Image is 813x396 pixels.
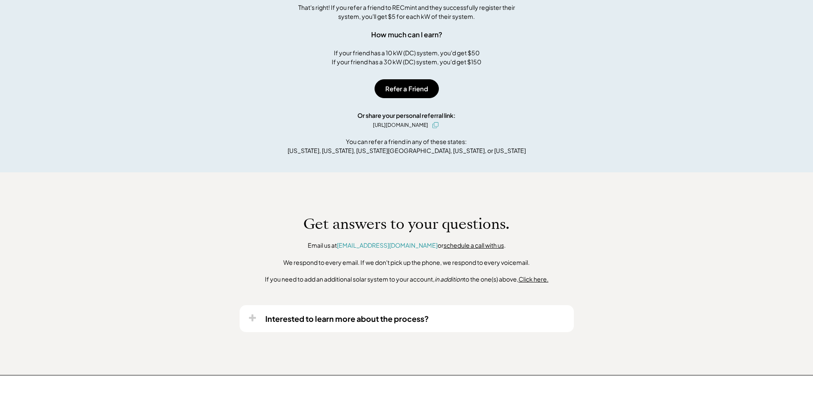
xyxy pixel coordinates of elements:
div: Email us at or . [308,241,506,250]
div: How much can I earn? [371,30,442,40]
button: Refer a Friend [375,79,439,98]
div: We respond to every email. If we don't pick up the phone, we respond to every voicemail. [283,258,530,267]
div: Interested to learn more about the process? [265,314,429,324]
u: Click here. [519,275,549,283]
button: click to copy [430,120,441,130]
div: That's right! If you refer a friend to RECmint and they successfully register their system, you'l... [289,3,525,21]
h1: Get answers to your questions. [303,215,510,233]
div: [URL][DOMAIN_NAME] [373,121,428,129]
a: schedule a call with us [444,241,504,249]
div: If you need to add an additional solar system to your account, to the one(s) above, [265,275,549,284]
div: Or share your personal referral link: [357,111,456,120]
div: You can refer a friend in any of these states: [US_STATE], [US_STATE], [US_STATE][GEOGRAPHIC_DATA... [288,137,526,155]
em: in addition [435,275,463,283]
a: [EMAIL_ADDRESS][DOMAIN_NAME] [337,241,438,249]
div: If your friend has a 10 kW (DC) system, you'd get $50 If your friend has a 30 kW (DC) system, you... [332,48,481,66]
